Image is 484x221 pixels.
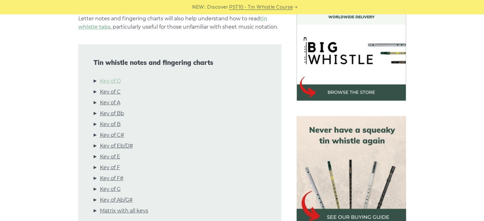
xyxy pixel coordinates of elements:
a: Key of F [100,163,120,172]
span: Tin whistle notes and fingering charts [94,59,266,66]
a: Key of C [100,88,121,96]
a: Key of D [100,77,121,85]
a: Key of A [100,99,120,107]
a: Key of E [100,153,120,161]
a: PST10 - Tin Whistle Course [229,3,293,11]
a: Matrix with all keys [100,207,148,215]
a: Key of Ab/G# [100,196,133,204]
span: Discover [207,3,228,11]
a: Key of Bb [100,109,124,118]
a: Key of C# [100,131,124,139]
a: Key of Eb/D# [100,142,133,150]
a: Key of B [100,120,121,128]
a: Key of G [100,185,121,193]
span: NEW: [192,3,205,11]
a: Key of F# [100,174,123,183]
